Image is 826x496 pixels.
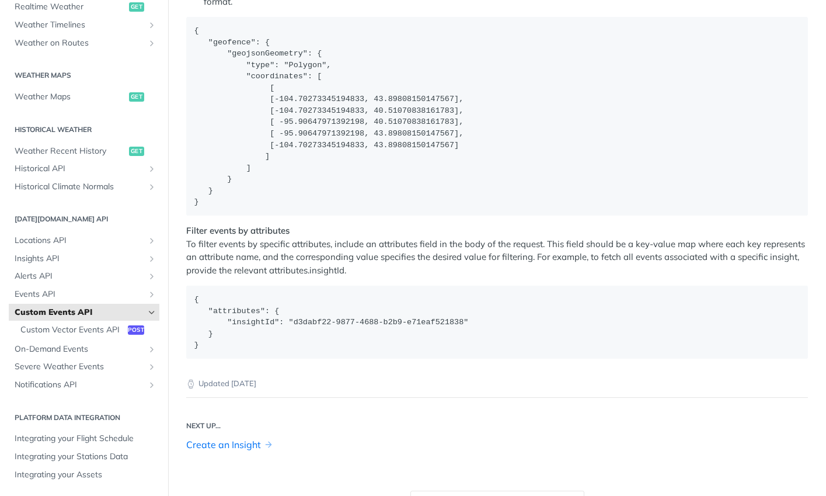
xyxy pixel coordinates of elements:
[147,20,156,30] button: Show subpages for Weather Timelines
[9,160,159,178] a: Historical APIShow subpages for Historical API
[147,380,156,390] button: Show subpages for Notifications API
[9,304,159,321] a: Custom Events APIHide subpages for Custom Events API
[147,345,156,354] button: Show subpages for On-Demand Events
[186,225,290,236] strong: Filter events by attributes
[15,91,126,103] span: Weather Maps
[9,268,159,285] a: Alerts APIShow subpages for Alerts API
[15,344,144,355] span: On-Demand Events
[147,362,156,372] button: Show subpages for Severe Weather Events
[9,16,159,34] a: Weather TimelinesShow subpages for Weather Timelines
[9,214,159,224] h2: [DATE][DOMAIN_NAME] API
[129,2,144,12] span: get
[129,92,144,102] span: get
[186,224,808,277] p: To filter events by specific attributes, include an attributes field in the body of the request. ...
[186,438,261,452] a: Create an Insight
[186,378,808,390] p: Updated [DATE]
[186,421,221,431] div: Next up...
[9,34,159,52] a: Weather on RoutesShow subpages for Weather on Routes
[194,295,478,349] span: { "attributes": { "insightId": "d3dabf22-9877-4688-b2b9-e71eaf521838" } }
[15,270,144,282] span: Alerts API
[20,324,125,336] span: Custom Vector Events API
[194,26,473,206] span: { "geofence": { "geojsonGeometry": { "type": "Polygon", "coordinates": [ [ [-104.70273345194833, ...
[15,1,126,13] span: Realtime Weather
[9,124,159,135] h2: Historical Weather
[9,88,159,106] a: Weather Mapsget
[147,308,156,317] button: Hide subpages for Custom Events API
[147,236,156,245] button: Show subpages for Locations API
[147,290,156,299] button: Show subpages for Events API
[147,254,156,263] button: Show subpages for Insights API
[129,147,144,156] span: get
[9,358,159,376] a: Severe Weather EventsShow subpages for Severe Weather Events
[15,307,144,318] span: Custom Events API
[147,272,156,281] button: Show subpages for Alerts API
[147,39,156,48] button: Show subpages for Weather on Routes
[15,37,144,49] span: Weather on Routes
[15,433,156,445] span: Integrating your Flight Schedule
[15,181,144,193] span: Historical Climate Normals
[9,286,159,303] a: Events APIShow subpages for Events API
[147,182,156,192] button: Show subpages for Historical Climate Normals
[15,361,144,373] span: Severe Weather Events
[9,232,159,249] a: Locations APIShow subpages for Locations API
[15,451,156,463] span: Integrating your Stations Data
[15,379,144,391] span: Notifications API
[15,235,144,247] span: Locations API
[9,178,159,196] a: Historical Climate NormalsShow subpages for Historical Climate Normals
[9,412,159,423] h2: Platform DATA integration
[15,163,144,175] span: Historical API
[15,469,156,481] span: Integrating your Assets
[9,250,159,268] a: Insights APIShow subpages for Insights API
[15,145,126,157] span: Weather Recent History
[9,448,159,466] a: Integrating your Stations Data
[15,253,144,265] span: Insights API
[15,321,159,339] a: Custom Vector Events APIpost
[9,376,159,394] a: Notifications APIShow subpages for Notifications API
[9,143,159,160] a: Weather Recent Historyget
[15,289,144,300] span: Events API
[9,466,159,484] a: Integrating your Assets
[128,325,144,335] span: post
[147,164,156,174] button: Show subpages for Historical API
[9,341,159,358] a: On-Demand EventsShow subpages for On-Demand Events
[9,430,159,448] a: Integrating your Flight Schedule
[15,19,144,31] span: Weather Timelines
[9,70,159,81] h2: Weather Maps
